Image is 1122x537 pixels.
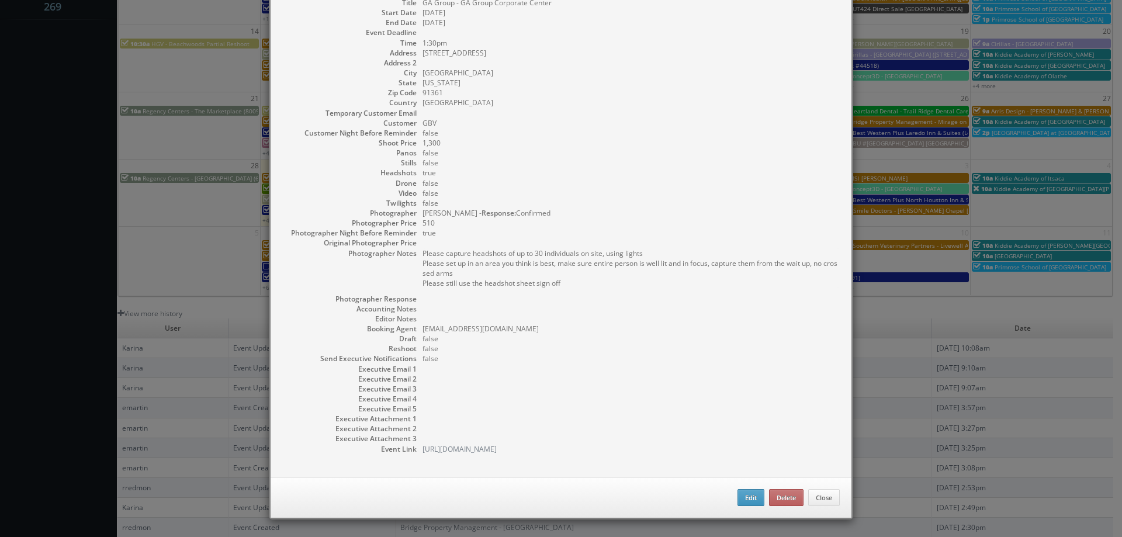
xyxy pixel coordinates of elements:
[808,489,840,507] button: Close
[282,314,417,324] dt: Editor Notes
[423,8,840,18] dd: [DATE]
[282,374,417,384] dt: Executive Email 2
[282,354,417,363] dt: Send Executive Notifications
[423,148,840,158] dd: false
[282,58,417,68] dt: Address 2
[482,208,516,218] b: Response:
[282,304,417,314] dt: Accounting Notes
[423,138,840,148] dd: 1,300
[423,48,840,58] dd: [STREET_ADDRESS]
[282,434,417,444] dt: Executive Attachment 3
[282,168,417,178] dt: Headshots
[282,88,417,98] dt: Zip Code
[423,18,840,27] dd: [DATE]
[282,48,417,58] dt: Address
[282,444,417,454] dt: Event Link
[282,38,417,48] dt: Time
[423,38,840,48] dd: 1:30pm
[282,384,417,394] dt: Executive Email 3
[282,334,417,344] dt: Draft
[282,158,417,168] dt: Stills
[282,27,417,37] dt: Event Deadline
[282,148,417,158] dt: Panos
[423,444,497,454] a: [URL][DOMAIN_NAME]
[282,188,417,198] dt: Video
[282,218,417,228] dt: Photographer Price
[282,324,417,334] dt: Booking Agent
[282,128,417,138] dt: Customer Night Before Reminder
[282,78,417,88] dt: State
[282,394,417,404] dt: Executive Email 4
[423,188,840,198] dd: false
[282,108,417,118] dt: Temporary Customer Email
[282,18,417,27] dt: End Date
[282,414,417,424] dt: Executive Attachment 1
[423,324,840,334] dd: [EMAIL_ADDRESS][DOMAIN_NAME]
[423,354,840,363] dd: false
[282,344,417,354] dt: Reshoot
[423,68,840,78] dd: [GEOGRAPHIC_DATA]
[282,404,417,414] dt: Executive Email 5
[423,334,840,344] dd: false
[423,208,840,218] dd: [PERSON_NAME] - Confirmed
[423,198,840,208] dd: false
[282,68,417,78] dt: City
[282,424,417,434] dt: Executive Attachment 2
[282,138,417,148] dt: Shoot Price
[282,364,417,374] dt: Executive Email 1
[282,248,417,258] dt: Photographer Notes
[423,344,840,354] dd: false
[282,208,417,218] dt: Photographer
[423,228,840,238] dd: true
[423,248,840,288] pre: Please capture headshots of up to 30 individuals on site, using lights Please set up in an area y...
[423,218,840,228] dd: 510
[423,78,840,88] dd: [US_STATE]
[423,88,840,98] dd: 91361
[282,294,417,304] dt: Photographer Response
[282,98,417,108] dt: Country
[423,128,840,138] dd: false
[282,198,417,208] dt: Twilights
[282,8,417,18] dt: Start Date
[423,118,840,128] dd: GBV
[282,238,417,248] dt: Original Photographer Price
[423,158,840,168] dd: false
[282,118,417,128] dt: Customer
[282,178,417,188] dt: Drone
[769,489,804,507] button: Delete
[423,168,840,178] dd: true
[423,98,840,108] dd: [GEOGRAPHIC_DATA]
[423,178,840,188] dd: false
[282,228,417,238] dt: Photographer Night Before Reminder
[737,489,764,507] button: Edit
